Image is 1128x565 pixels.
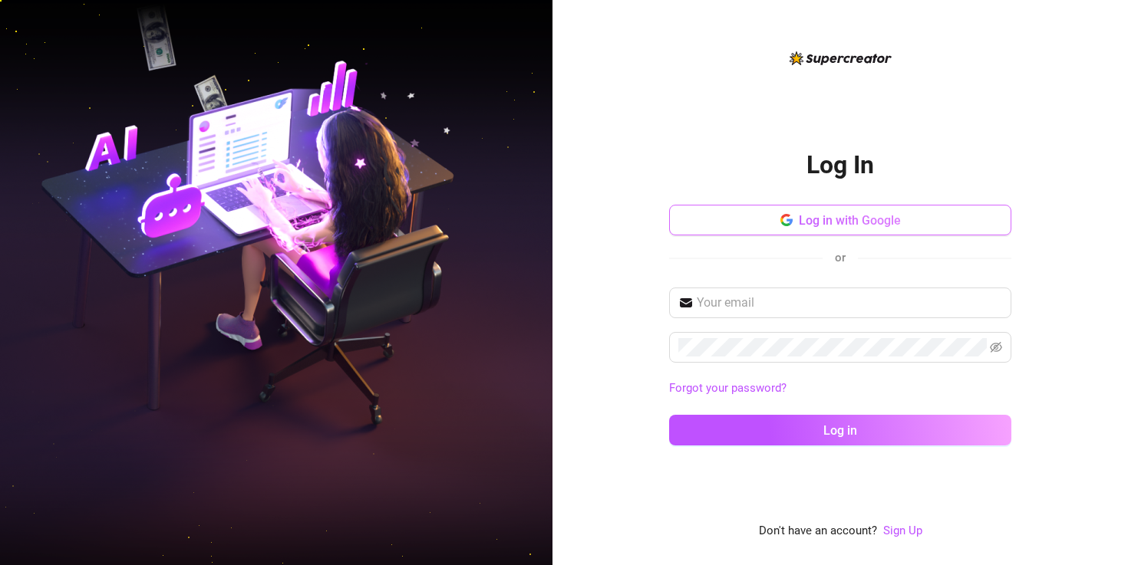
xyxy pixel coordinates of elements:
a: Forgot your password? [669,379,1011,398]
a: Sign Up [883,524,922,537]
span: eye-invisible [990,341,1002,353]
a: Sign Up [883,522,922,540]
button: Log in with Google [669,205,1011,235]
span: Don't have an account? [759,522,877,540]
img: logo-BBDzfeDw.svg [790,51,892,65]
button: Log in [669,415,1011,445]
span: Log in with Google [799,213,901,228]
span: or [835,251,846,264]
input: Your email [697,294,1002,312]
a: Forgot your password? [669,381,787,395]
span: Log in [823,423,857,438]
h2: Log In [806,149,874,181]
